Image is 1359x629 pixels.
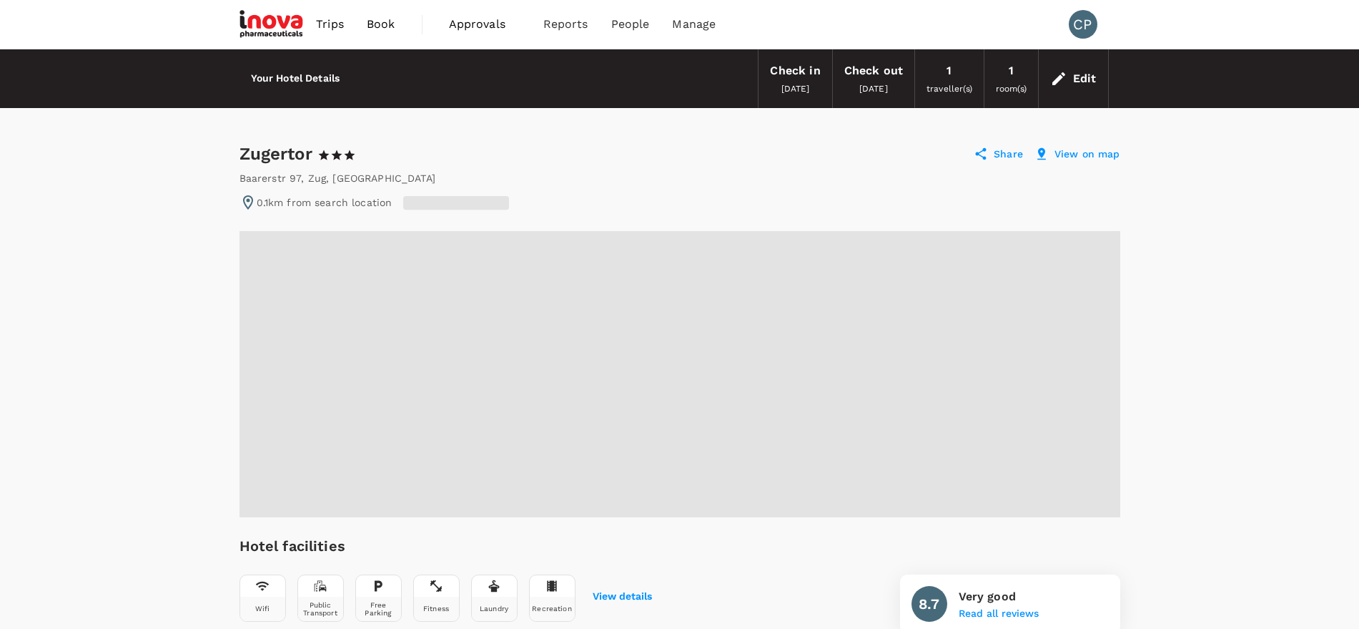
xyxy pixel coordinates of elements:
p: Share [994,147,1023,161]
p: 0.1km from search location [257,195,392,210]
div: Wifi [255,605,270,613]
span: Manage [672,16,716,33]
span: Approvals [449,16,520,33]
button: Read all reviews [959,608,1039,620]
h6: Hotel facilities [239,535,652,557]
div: Laundry [480,605,508,613]
p: View on map [1054,147,1120,161]
div: Baarerstr 97 , Zug , [GEOGRAPHIC_DATA] [239,171,435,185]
span: traveller(s) [926,84,972,94]
h6: Your Hotel Details [251,71,340,87]
div: CP [1069,10,1097,39]
span: [DATE] [781,84,810,94]
span: [DATE] [859,84,888,94]
div: 1 [1009,61,1014,81]
span: People [611,16,650,33]
img: iNova Pharmaceuticals [239,9,305,40]
div: Zugertor [239,142,382,165]
span: Trips [316,16,344,33]
div: Check out [844,61,903,81]
div: Recreation [532,605,572,613]
div: 1 [947,61,952,81]
div: Check in [770,61,820,81]
div: Public Transport [301,601,340,617]
span: Book [367,16,395,33]
p: Very good [959,588,1039,605]
div: Free Parking [359,601,398,617]
span: Reports [543,16,588,33]
div: Edit [1073,69,1097,89]
h6: 8.7 [919,593,939,615]
button: View details [593,591,652,603]
span: room(s) [996,84,1027,94]
div: Fitness [423,605,449,613]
